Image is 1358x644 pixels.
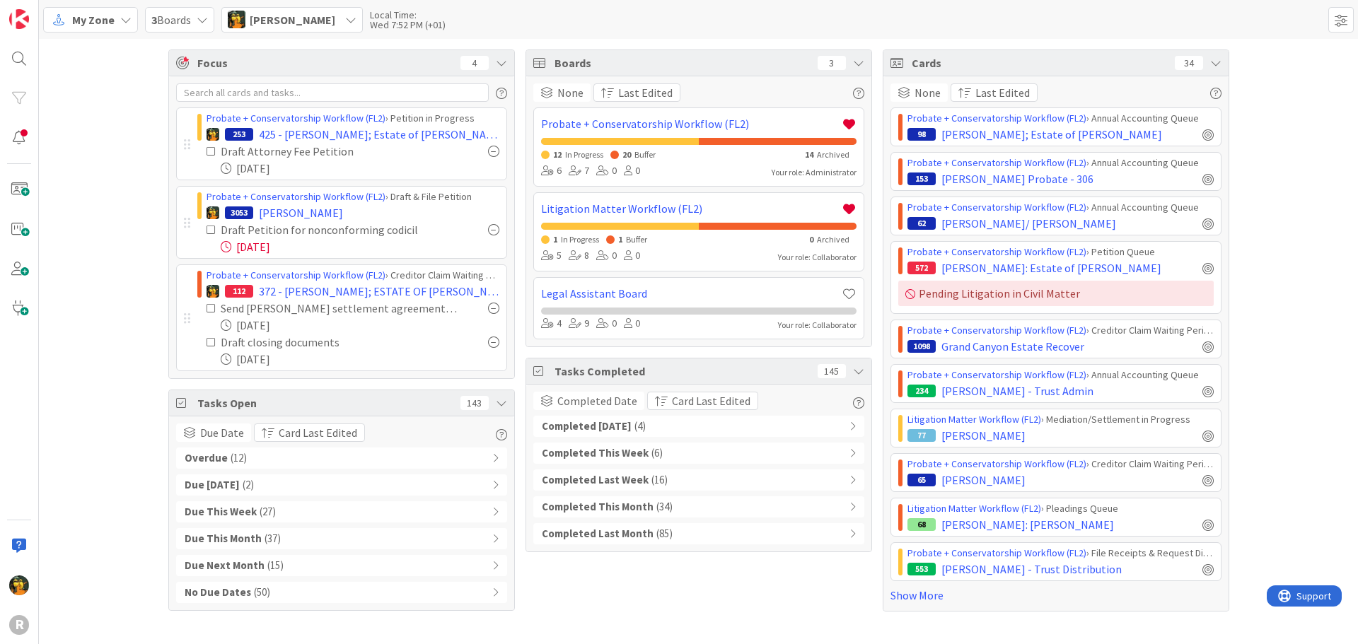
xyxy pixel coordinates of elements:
[565,149,603,160] span: In Progress
[221,300,457,317] div: Send [PERSON_NAME] settlement agreement to parties for signature.
[618,234,622,245] span: 1
[907,502,1041,515] a: Litigation Matter Workflow (FL2)
[622,149,631,160] span: 20
[9,9,29,29] img: Visit kanbanzone.com
[817,149,849,160] span: Archived
[228,11,245,28] img: MR
[907,546,1086,559] a: Probate + Conservatorship Workflow (FL2)
[907,385,936,397] div: 234
[596,316,617,332] div: 0
[624,163,640,179] div: 0
[460,396,489,410] div: 143
[259,126,499,143] span: 425 - [PERSON_NAME]; Estate of [PERSON_NAME]
[553,234,557,245] span: 1
[557,392,637,409] span: Completed Date
[541,285,842,302] a: Legal Assistant Board
[30,2,64,19] span: Support
[907,413,1041,426] a: Litigation Matter Workflow (FL2)
[912,54,1168,71] span: Cards
[197,394,453,411] span: Tasks Open
[907,323,1214,338] div: › Creditor Claim Waiting Period
[818,364,846,378] div: 145
[561,234,599,245] span: In Progress
[553,149,562,160] span: 12
[634,418,646,435] span: ( 4 )
[207,268,499,283] div: › Creditor Claim Waiting Period
[542,526,654,542] b: Completed Last Month
[542,499,654,515] b: Completed This Month
[907,546,1214,561] div: › File Receipts & Request Discharge
[907,474,936,486] div: 65
[260,504,276,520] span: ( 27 )
[907,457,1086,470] a: Probate + Conservatorship Workflow (FL2)
[915,84,941,101] span: None
[626,234,647,245] span: Buffer
[656,499,673,515] span: ( 34 )
[542,472,649,488] b: Completed Last Week
[656,526,673,542] span: ( 85 )
[907,111,1214,126] div: › Annual Accounting Queue
[197,54,449,71] span: Focus
[221,160,499,177] div: [DATE]
[569,163,589,179] div: 7
[624,316,640,332] div: 0
[907,412,1214,427] div: › Mediation/Settlement in Progress
[941,126,1162,143] span: [PERSON_NAME]; Estate of [PERSON_NAME]
[207,190,385,203] a: Probate + Conservatorship Workflow (FL2)
[221,334,410,351] div: Draft closing documents
[907,201,1086,213] a: Probate + Conservatorship Workflow (FL2)
[221,317,499,334] div: [DATE]
[772,166,857,179] div: Your role: Administrator
[259,204,343,221] span: [PERSON_NAME]
[941,338,1084,355] span: Grand Canyon Estate Recover
[941,516,1114,533] span: [PERSON_NAME]: [PERSON_NAME]
[569,248,589,264] div: 8
[778,251,857,264] div: Your role: Collaborator
[907,501,1214,516] div: › Pleadings Queue
[941,427,1026,444] span: [PERSON_NAME]
[243,477,254,493] span: ( 2 )
[555,363,811,380] span: Tasks Completed
[221,221,449,238] div: Draft Petition for nonconforming codicil
[250,11,335,28] span: [PERSON_NAME]
[907,262,936,274] div: 572
[541,316,562,332] div: 4
[951,83,1038,102] button: Last Edited
[975,84,1030,101] span: Last Edited
[231,450,247,467] span: ( 12 )
[907,156,1214,170] div: › Annual Accounting Queue
[200,424,244,441] span: Due Date
[651,445,663,462] span: ( 6 )
[805,149,813,160] span: 14
[541,248,562,264] div: 5
[569,316,589,332] div: 9
[907,156,1086,169] a: Probate + Conservatorship Workflow (FL2)
[907,324,1086,336] a: Probate + Conservatorship Workflow (FL2)
[185,558,265,574] b: Due Next Month
[890,587,1221,604] a: Show More
[207,189,499,204] div: › Draft & File Petition
[370,20,446,30] div: Wed 7:52 PM (+01)
[907,368,1086,381] a: Probate + Conservatorship Workflow (FL2)
[907,172,936,185] div: 153
[596,248,617,264] div: 0
[207,269,385,281] a: Probate + Conservatorship Workflow (FL2)
[809,234,813,245] span: 0
[541,200,842,217] a: Litigation Matter Workflow (FL2)
[185,531,262,547] b: Due This Month
[185,504,257,520] b: Due This Week
[907,340,936,353] div: 1098
[176,83,489,102] input: Search all cards and tasks...
[907,563,936,575] div: 553
[542,445,649,462] b: Completed This Week
[907,457,1214,472] div: › Creditor Claim Waiting Period
[9,575,29,595] img: MR
[941,382,1093,399] span: [PERSON_NAME] - Trust Admin
[207,285,219,298] img: MR
[907,429,936,442] div: 77
[541,163,562,179] div: 6
[207,206,219,219] img: MR
[907,245,1214,259] div: › Petition Queue
[541,115,842,132] a: Probate + Conservatorship Workflow (FL2)
[557,84,584,101] span: None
